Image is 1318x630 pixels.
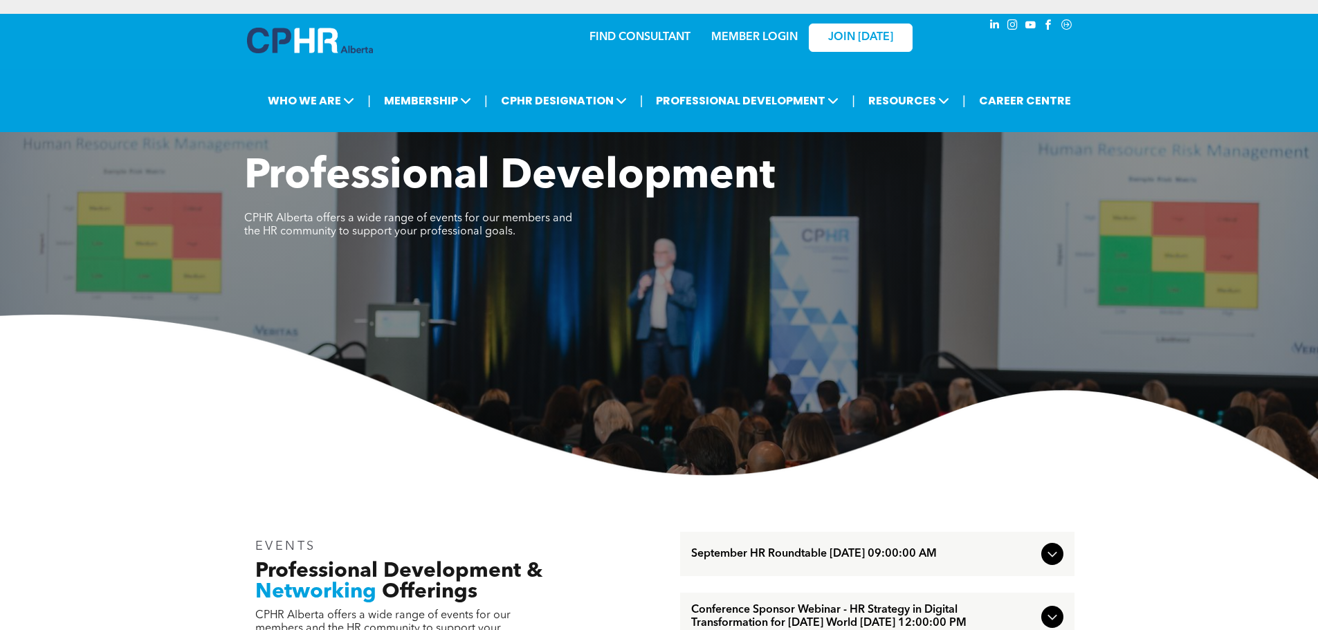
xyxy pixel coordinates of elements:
[484,86,488,115] li: |
[691,604,1036,630] span: Conference Sponsor Webinar - HR Strategy in Digital Transformation for [DATE] World [DATE] 12:00:...
[244,156,775,198] span: Professional Development
[589,32,690,43] a: FIND CONSULTANT
[264,88,358,113] span: WHO WE ARE
[255,582,376,602] span: Networking
[691,548,1036,561] span: September HR Roundtable [DATE] 09:00:00 AM
[247,28,373,53] img: A blue and white logo for cp alberta
[1059,17,1074,36] a: Social network
[1023,17,1038,36] a: youtube
[255,540,317,553] span: EVENTS
[382,582,477,602] span: Offerings
[864,88,953,113] span: RESOURCES
[652,88,843,113] span: PROFESSIONAL DEVELOPMENT
[244,213,572,237] span: CPHR Alberta offers a wide range of events for our members and the HR community to support your p...
[975,88,1075,113] a: CAREER CENTRE
[380,88,475,113] span: MEMBERSHIP
[987,17,1003,36] a: linkedin
[1005,17,1020,36] a: instagram
[828,31,893,44] span: JOIN [DATE]
[497,88,631,113] span: CPHR DESIGNATION
[1041,17,1056,36] a: facebook
[809,24,913,52] a: JOIN [DATE]
[367,86,371,115] li: |
[711,32,798,43] a: MEMBER LOGIN
[255,561,542,582] span: Professional Development &
[640,86,643,115] li: |
[962,86,966,115] li: |
[852,86,855,115] li: |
